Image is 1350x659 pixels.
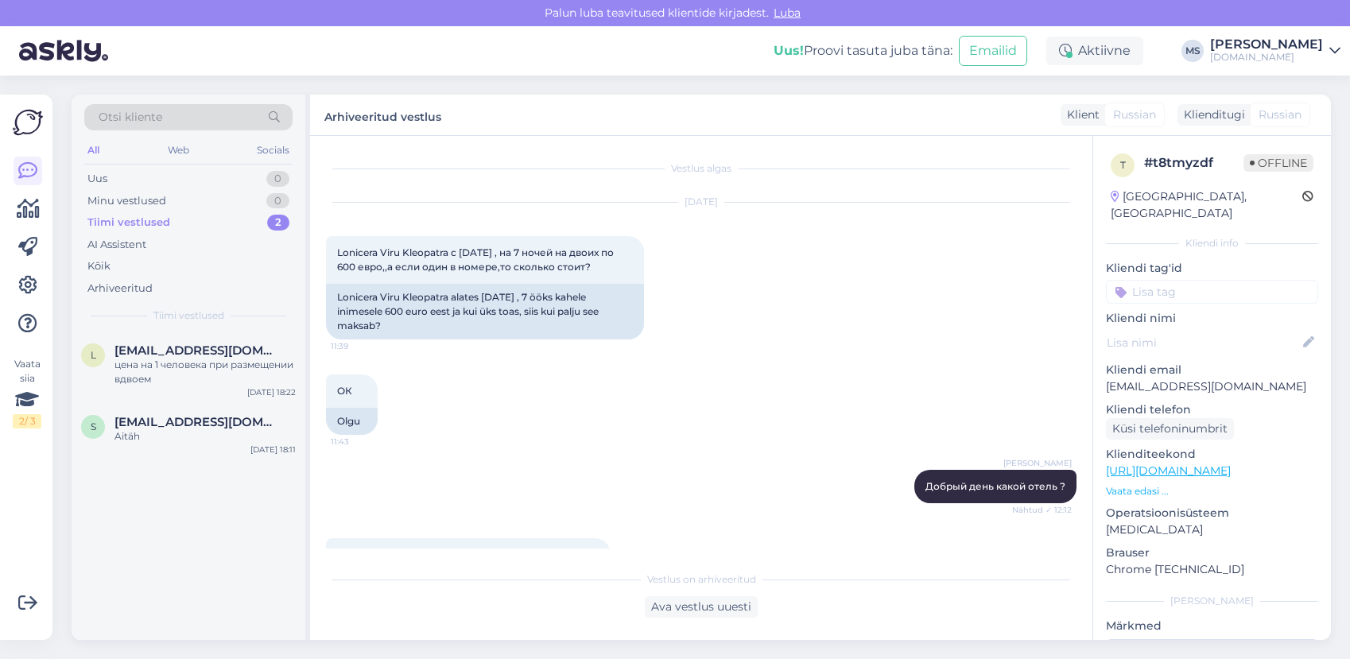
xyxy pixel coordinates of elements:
div: цена на 1 человека при размещении вдвоем [114,358,296,386]
div: Aitäh [114,429,296,444]
div: [DATE] 18:11 [250,444,296,455]
span: Otsi kliente [99,109,162,126]
p: Kliendi nimi [1106,310,1318,327]
div: Küsi telefoninumbrit [1106,418,1234,440]
div: Uus [87,171,107,187]
span: Luba [769,6,805,20]
span: Siret.konsa@gmail.com [114,415,280,429]
a: [URL][DOMAIN_NAME] [1106,463,1231,478]
div: Klienditugi [1177,107,1245,123]
div: 0 [266,171,289,187]
a: [PERSON_NAME][DOMAIN_NAME] [1210,38,1340,64]
p: Kliendi tag'id [1106,260,1318,277]
span: Добрый день какой отель ? [925,480,1065,492]
div: Proovi tasuta juba täna: [774,41,952,60]
span: ОК [337,385,352,397]
input: Lisa tag [1106,280,1318,304]
b: Uus! [774,43,804,58]
span: lukinajekaterina@gmail.com [114,343,280,358]
div: [DOMAIN_NAME] [1210,51,1323,64]
div: 0 [266,193,289,209]
label: Arhiveeritud vestlus [324,104,441,126]
div: Arhiveeritud [87,281,153,297]
div: Minu vestlused [87,193,166,209]
span: 11:43 [331,436,390,448]
span: Russian [1113,107,1156,123]
div: Kõik [87,258,111,274]
div: Aktiivne [1046,37,1143,65]
span: Lonicera Viru Kleopatra c [DATE] , на 7 ночей на двоих по 600 евро,,а если один в номере,то сколь... [337,246,616,273]
p: Klienditeekond [1106,446,1318,463]
div: Web [165,140,192,161]
p: Kliendi email [1106,362,1318,378]
div: # t8tmyzdf [1144,153,1243,173]
span: [PERSON_NAME] [1003,457,1072,469]
div: Socials [254,140,293,161]
div: MS [1181,40,1204,62]
div: Lonicera Viru Kleopatra alates [DATE] , 7 ööks kahele inimesele 600 euro eest ja kui üks toas, si... [326,284,644,339]
span: Offline [1243,154,1313,172]
p: Chrome [TECHNICAL_ID] [1106,561,1318,578]
div: [DATE] [326,195,1077,209]
span: S [91,421,96,432]
p: Brauser [1106,545,1318,561]
p: [EMAIL_ADDRESS][DOMAIN_NAME] [1106,378,1318,395]
div: [PERSON_NAME] [1106,594,1318,608]
span: Vestlus on arhiveeritud [647,572,756,587]
div: All [84,140,103,161]
span: Russian [1259,107,1302,123]
img: Askly Logo [13,107,43,138]
p: Vaata edasi ... [1106,484,1318,498]
span: l [91,349,96,361]
button: Emailid [959,36,1027,66]
p: Kliendi telefon [1106,401,1318,418]
div: [GEOGRAPHIC_DATA], [GEOGRAPHIC_DATA] [1111,188,1302,222]
div: Vestlus algas [326,161,1077,176]
span: Nähtud ✓ 12:12 [1012,504,1072,516]
p: [MEDICAL_DATA] [1106,521,1318,538]
div: Kliendi info [1106,236,1318,250]
div: 2 [267,215,289,231]
p: Märkmed [1106,618,1318,634]
div: 2 / 3 [13,414,41,428]
span: Tiimi vestlused [153,308,224,323]
input: Lisa nimi [1107,334,1300,351]
div: [DATE] 18:22 [247,386,296,398]
div: Ava vestlus uuesti [645,596,758,618]
div: Klient [1061,107,1100,123]
div: Vaata siia [13,357,41,428]
div: [PERSON_NAME] [1210,38,1323,51]
span: 11:39 [331,340,390,352]
div: Tiimi vestlused [87,215,170,231]
div: AI Assistent [87,237,146,253]
span: t [1120,159,1126,171]
div: Olgu [326,408,378,435]
p: Operatsioonisüsteem [1106,505,1318,521]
